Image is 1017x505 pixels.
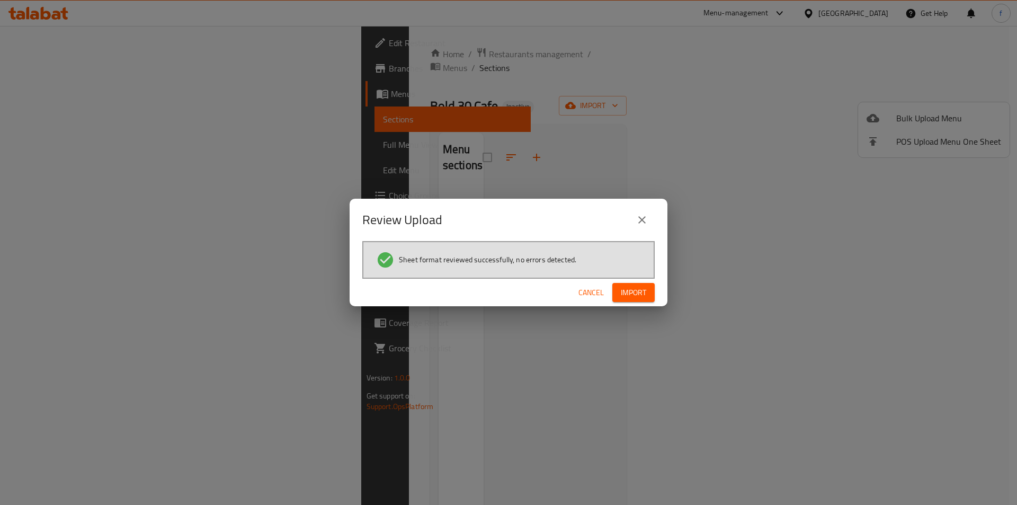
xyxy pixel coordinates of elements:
[362,211,442,228] h2: Review Upload
[399,254,576,265] span: Sheet format reviewed successfully, no errors detected.
[578,286,604,299] span: Cancel
[621,286,646,299] span: Import
[574,283,608,303] button: Cancel
[612,283,655,303] button: Import
[629,207,655,233] button: close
